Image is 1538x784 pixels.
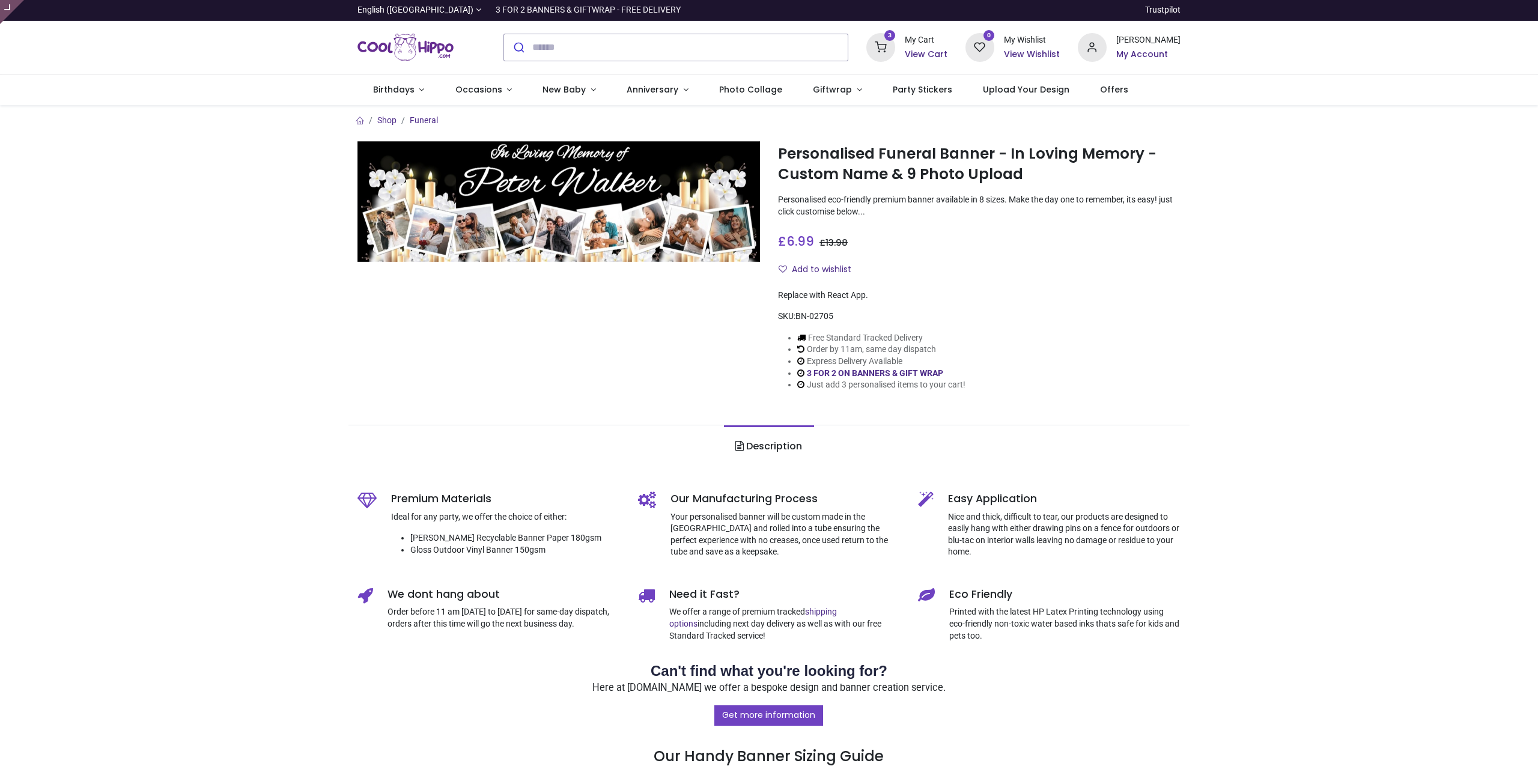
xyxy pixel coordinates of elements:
[819,237,848,249] span: £
[778,260,862,280] button: Add to wishlistAdd to wishlist
[357,31,454,64] img: Cool Hippo
[778,194,1181,217] p: Personalised eco-friendly premium banner available in 8 sizes. Make the day one to remember, its ...
[357,681,1181,695] p: Here at [DOMAIN_NAME] we offer a bespoke design and banner creation service.
[410,532,620,544] li: [PERSON_NAME] Recyclable Banner Paper 180gsm
[611,74,704,106] a: Anniversary
[391,491,620,506] h5: Premium Materials
[949,587,1181,602] h5: Eco Friendly
[455,84,502,96] span: Occasions
[825,237,848,249] span: 13.98
[866,41,895,51] a: 3
[786,232,814,250] span: 6.99
[1116,34,1181,46] div: [PERSON_NAME]
[797,379,965,391] li: Just add 3 personalised items to your cart!
[504,34,532,61] button: Submit
[719,84,782,96] span: Photo Collage
[905,49,947,61] a: View Cart
[983,30,995,41] sup: 0
[949,606,1181,642] p: Printed with the latest HP Latex Printing technology using eco-friendly non-toxic water based ink...
[948,511,1181,558] p: Nice and thick, difficult to tear, our products are designed to easily hang with either drawing p...
[797,344,965,356] li: Order by 11am, same day dispatch
[797,356,965,368] li: Express Delivery Available
[357,705,1181,767] h3: Our Handy Banner Sizing Guide
[1116,49,1181,61] a: My Account
[669,606,901,642] p: We offer a range of premium tracked including next day delivery as well as with our free Standard...
[1100,84,1128,96] span: Offers
[797,74,877,106] a: Giftwrap
[778,311,1181,323] div: SKU:
[627,84,678,96] span: Anniversary
[1004,49,1060,61] a: View Wishlist
[669,587,901,602] h5: Need it Fast?
[670,491,901,506] h5: Our Manufacturing Process
[357,74,440,106] a: Birthdays
[965,41,994,51] a: 0
[1004,34,1060,46] div: My Wishlist
[357,4,481,16] a: English ([GEOGRAPHIC_DATA])
[813,84,852,96] span: Giftwrap
[543,84,586,96] span: New Baby
[905,34,947,46] div: My Cart
[357,141,760,262] img: Personalised Funeral Banner - In Loving Memory - Custom Name & 9 Photo Upload
[373,84,415,96] span: Birthdays
[807,368,943,378] a: 3 FOR 2 ON BANNERS & GIFT WRAP
[391,511,620,523] p: Ideal for any party, we offer the choice of either:
[714,705,823,726] a: Get more information
[983,84,1069,96] span: Upload Your Design
[496,4,681,16] div: 3 FOR 2 BANNERS & GIFTWRAP - FREE DELIVERY
[357,31,454,64] a: Logo of Cool Hippo
[410,544,620,556] li: Gloss Outdoor Vinyl Banner 150gsm
[527,74,612,106] a: New Baby
[778,290,1181,302] div: Replace with React App.
[779,265,787,273] i: Add to wishlist
[797,332,965,344] li: Free Standard Tracked Delivery
[778,232,814,250] span: £
[388,587,620,602] h5: We dont hang about
[724,425,813,467] a: Description
[377,115,397,125] a: Shop
[410,115,438,125] a: Funeral
[670,511,901,558] p: Your personalised banner will be custom made in the [GEOGRAPHIC_DATA] and rolled into a tube ensu...
[388,606,620,630] p: Order before 11 am [DATE] to [DATE] for same-day dispatch, orders after this time will go the nex...
[778,144,1181,185] h1: Personalised Funeral Banner - In Loving Memory - Custom Name & 9 Photo Upload
[948,491,1181,506] h5: Easy Application
[884,30,896,41] sup: 3
[893,84,952,96] span: Party Stickers
[357,661,1181,681] h2: Can't find what you're looking for?
[1145,4,1181,16] a: Trustpilot
[795,311,833,321] span: BN-02705
[440,74,527,106] a: Occasions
